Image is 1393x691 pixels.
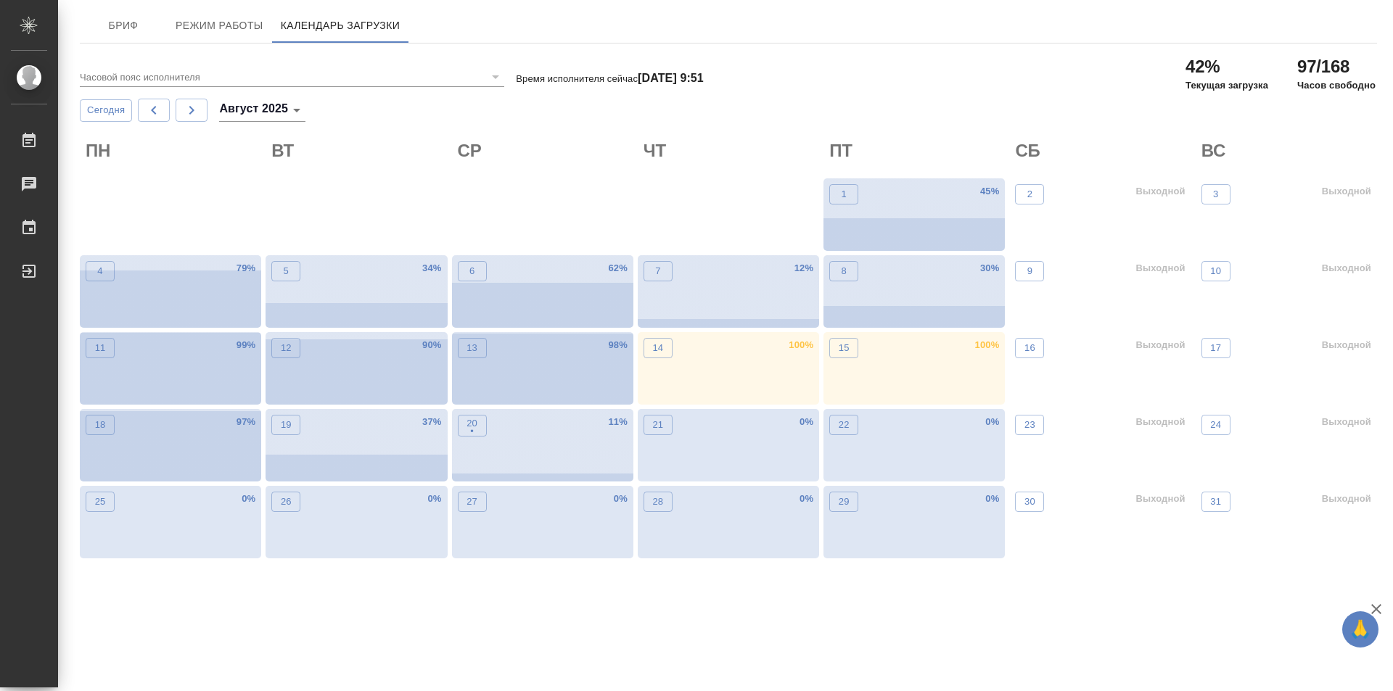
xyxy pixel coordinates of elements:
p: 10 [1210,264,1221,278]
button: 14 [644,338,673,358]
p: 5 [284,264,289,278]
span: 🙏 [1348,614,1373,645]
p: Текущая загрузка [1186,78,1268,93]
p: 0 % [985,415,999,429]
p: 22 [839,418,850,432]
p: 28 [652,495,663,509]
p: Выходной [1135,492,1185,506]
p: 12 % [794,261,813,276]
p: 79 % [237,261,255,276]
p: Выходной [1135,184,1185,199]
p: 0 % [800,415,813,429]
p: 1 [841,187,846,202]
p: 29 [839,495,850,509]
p: 37 % [422,415,441,429]
button: 18 [86,415,115,435]
p: Время исполнителя сейчас [516,73,704,84]
h2: ВТ [271,139,447,162]
p: 16 [1024,341,1035,355]
p: 30 % [980,261,999,276]
button: 12 [271,338,300,358]
p: Выходной [1322,184,1371,199]
button: 5 [271,261,300,281]
p: 11 [95,341,106,355]
button: 19 [271,415,300,435]
button: 15 [829,338,858,358]
p: 98 % [608,338,627,352]
p: 100 % [975,338,1000,352]
p: 2 [1027,187,1032,202]
p: 7 [655,264,660,278]
button: 30 [1015,492,1044,512]
span: Сегодня [87,102,125,119]
button: 16 [1015,338,1044,358]
h2: ВС [1201,139,1377,162]
p: Выходной [1322,338,1371,352]
button: 10 [1201,261,1230,281]
p: 0 % [242,492,255,506]
p: 97 % [237,415,255,429]
p: 8 [841,264,846,278]
p: 24 [1210,418,1221,432]
h2: ЧТ [644,139,819,162]
p: 0 % [614,492,628,506]
button: 26 [271,492,300,512]
h2: СБ [1015,139,1191,162]
p: Выходной [1322,415,1371,429]
button: 2 [1015,184,1044,204]
p: 99 % [237,338,255,352]
button: 1 [829,184,858,204]
p: • [467,424,477,439]
button: 29 [829,492,858,512]
span: Бриф [89,17,158,35]
p: 13 [467,341,477,355]
p: 21 [652,418,663,432]
p: Выходной [1322,261,1371,276]
p: 62 % [608,261,627,276]
p: 31 [1210,495,1221,509]
p: 23 [1024,418,1035,432]
button: 7 [644,261,673,281]
p: Выходной [1135,338,1185,352]
p: 17 [1210,341,1221,355]
p: Выходной [1135,261,1185,276]
button: 20• [458,415,487,436]
button: 8 [829,261,858,281]
button: 9 [1015,261,1044,281]
p: Часов свободно [1297,78,1376,93]
button: 11 [86,338,115,358]
button: 4 [86,261,115,281]
p: 20 [467,416,477,431]
button: 22 [829,415,858,435]
p: 12 [281,341,292,355]
h2: ПН [86,139,261,162]
p: 0 % [800,492,813,506]
p: 9 [1027,264,1032,278]
button: 6 [458,261,487,281]
p: Выходной [1322,492,1371,506]
p: 18 [95,418,106,432]
button: 3 [1201,184,1230,204]
p: 26 [281,495,292,509]
p: 0 % [427,492,441,506]
p: 30 [1024,495,1035,509]
div: Август 2025 [219,99,305,122]
h2: ПТ [829,139,1005,162]
p: 34 % [422,261,441,276]
button: 13 [458,338,487,358]
button: 25 [86,492,115,512]
button: 17 [1201,338,1230,358]
button: Сегодня [80,99,132,122]
button: 28 [644,492,673,512]
button: 31 [1201,492,1230,512]
p: 3 [1213,187,1218,202]
h2: СР [458,139,633,162]
h2: 42% [1186,55,1268,78]
p: 90 % [422,338,441,352]
p: 11 % [608,415,627,429]
p: 4 [97,264,102,278]
button: 21 [644,415,673,435]
p: 100 % [789,338,813,352]
span: Календарь загрузки [281,17,400,35]
p: 19 [281,418,292,432]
